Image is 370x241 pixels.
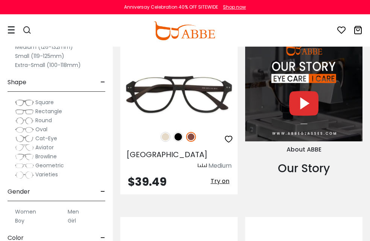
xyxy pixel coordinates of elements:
[15,162,34,170] img: Geometric.png
[126,149,208,160] span: [GEOGRAPHIC_DATA]
[15,216,24,225] label: Boy
[153,21,215,40] img: abbeglasses.com
[15,144,34,152] img: Aviator.png
[68,216,76,225] label: Girl
[35,162,64,169] span: Geometric
[35,135,57,142] span: Cat-Eye
[211,177,229,185] span: Try on
[35,108,62,115] span: Rectangle
[198,163,207,169] img: size ruler
[223,4,246,11] div: Shop now
[8,183,30,201] span: Gender
[35,171,58,178] span: Varieties
[68,207,79,216] label: Men
[245,145,362,154] div: About ABBE
[15,42,73,52] label: Medium (126-132mm)
[8,73,26,91] span: Shape
[35,117,52,124] span: Round
[35,99,54,106] span: Square
[35,153,57,160] span: Browline
[100,73,105,91] span: -
[15,135,34,142] img: Cat-Eye.png
[35,144,54,151] span: Aviator
[245,38,362,142] img: About Us
[100,183,105,201] span: -
[173,132,183,142] img: Black
[186,132,196,142] img: Brown
[15,153,34,161] img: Browline.png
[120,65,238,124] img: Brown Ocean Gate - Combination ,Universal Bridge Fit
[35,126,47,133] span: Oval
[219,4,246,10] a: Shop now
[128,174,167,190] span: $39.49
[245,160,362,177] div: Our Story
[208,161,232,170] div: Medium
[15,99,34,106] img: Square.png
[161,132,170,142] img: Cream
[15,171,34,179] img: Varieties.png
[15,52,64,61] label: Small (119-125mm)
[208,176,232,186] button: Try on
[15,117,34,124] img: Round.png
[15,126,34,133] img: Oval.png
[15,108,34,115] img: Rectangle.png
[15,61,81,70] label: Extra-Small (100-118mm)
[15,207,36,216] label: Women
[124,4,218,11] div: Anniversay Celebration 40% OFF SITEWIDE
